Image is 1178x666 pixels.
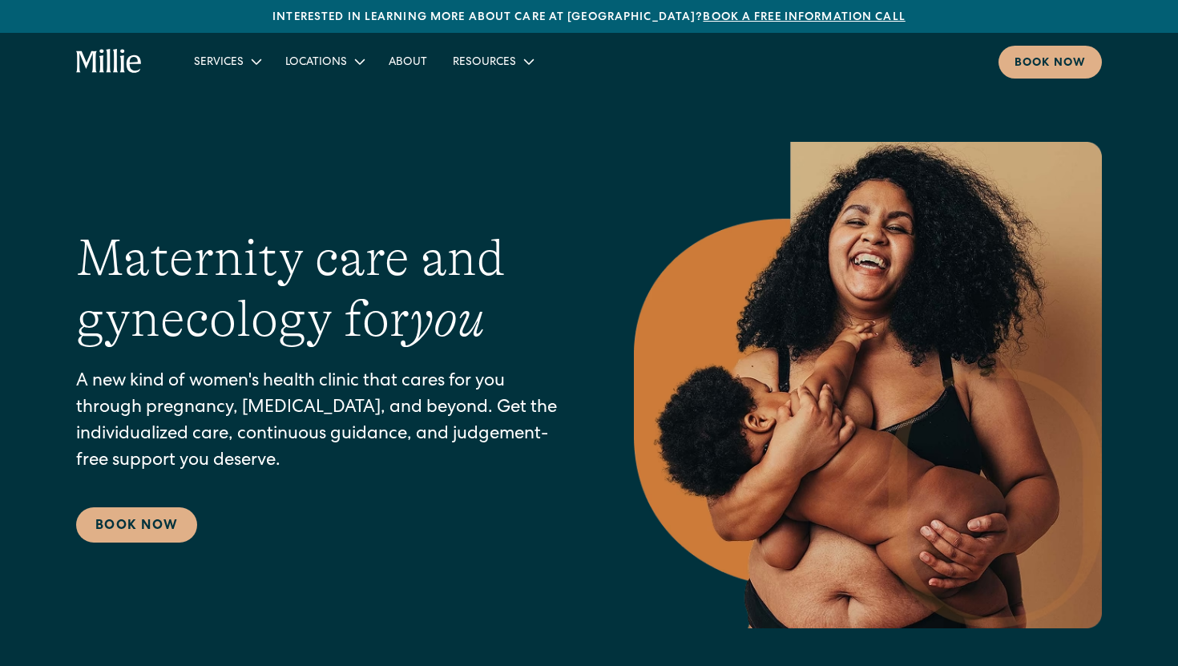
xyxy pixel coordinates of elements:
[376,48,440,75] a: About
[409,290,485,348] em: you
[181,48,272,75] div: Services
[440,48,545,75] div: Resources
[76,228,570,351] h1: Maternity care and gynecology for
[453,54,516,71] div: Resources
[703,12,905,23] a: Book a free information call
[285,54,347,71] div: Locations
[76,49,143,75] a: home
[76,507,197,543] a: Book Now
[194,54,244,71] div: Services
[272,48,376,75] div: Locations
[1015,55,1086,72] div: Book now
[998,46,1102,79] a: Book now
[76,369,570,475] p: A new kind of women's health clinic that cares for you through pregnancy, [MEDICAL_DATA], and bey...
[634,142,1102,628] img: Smiling mother with her baby in arms, celebrating body positivity and the nurturing bond of postp...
